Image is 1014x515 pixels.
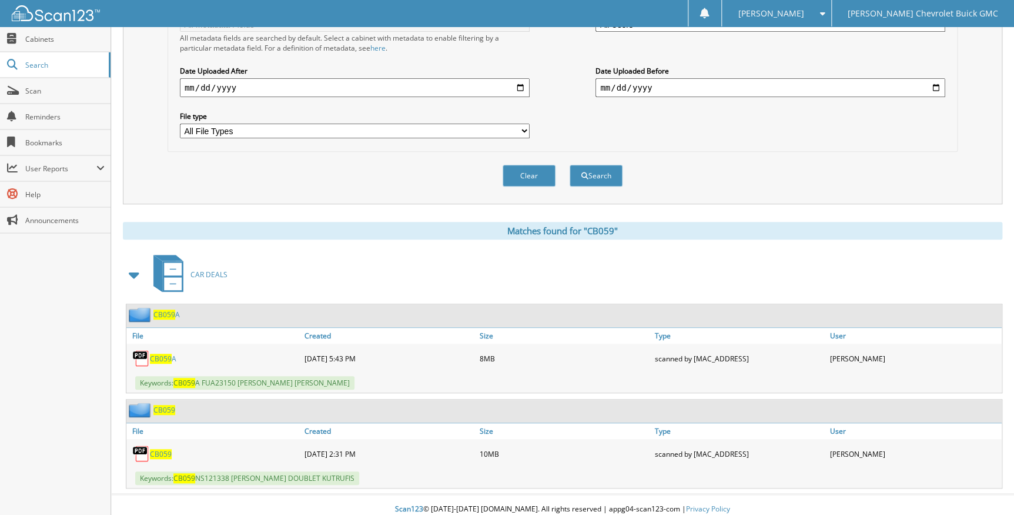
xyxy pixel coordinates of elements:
[503,165,555,187] button: Clear
[180,33,530,53] div: All metadata fields are searched by default. Select a cabinet with metadata to enable filtering b...
[135,376,354,390] span: Keywords: A FUA23150 [PERSON_NAME] [PERSON_NAME]
[826,423,1002,439] a: User
[12,5,100,21] img: scan123-logo-white.svg
[135,471,359,485] span: Keywords: NS121338 [PERSON_NAME] DOUBLET KUTRUFIS
[826,347,1002,370] div: [PERSON_NAME]
[477,347,652,370] div: 8MB
[146,251,227,298] a: CAR DEALS
[570,165,623,187] button: Search
[25,164,96,174] span: User Reports
[180,111,530,121] label: File type
[180,66,530,76] label: Date Uploaded After
[132,350,150,367] img: PDF.png
[25,138,105,148] span: Bookmarks
[25,60,103,70] span: Search
[686,504,730,514] a: Privacy Policy
[25,215,105,225] span: Announcements
[180,78,530,97] input: start
[651,442,826,466] div: scanned by [MAC_ADDRESS]
[370,43,386,53] a: here
[595,66,945,76] label: Date Uploaded Before
[173,378,195,388] span: CB059
[190,270,227,280] span: CAR DEALS
[25,190,105,200] span: Help
[25,112,105,122] span: Reminders
[150,449,172,459] a: CB059
[302,442,477,466] div: [DATE] 2:31 PM
[302,347,477,370] div: [DATE] 5:43 PM
[651,328,826,344] a: Type
[395,504,423,514] span: Scan123
[302,328,477,344] a: Created
[150,354,176,364] a: CB059A
[25,86,105,96] span: Scan
[595,78,945,97] input: end
[651,347,826,370] div: scanned by [MAC_ADDRESS]
[651,423,826,439] a: Type
[826,328,1002,344] a: User
[126,423,302,439] a: File
[477,423,652,439] a: Size
[132,445,150,463] img: PDF.png
[477,442,652,466] div: 10MB
[738,10,804,17] span: [PERSON_NAME]
[129,403,153,417] img: folder2.png
[25,34,105,44] span: Cabinets
[153,405,175,415] a: CB059
[477,328,652,344] a: Size
[302,423,477,439] a: Created
[826,442,1002,466] div: [PERSON_NAME]
[129,307,153,322] img: folder2.png
[153,310,175,320] span: CB059
[126,328,302,344] a: File
[150,354,172,364] span: CB059
[848,10,998,17] span: [PERSON_NAME] Chevrolet Buick GMC
[153,310,180,320] a: CB059A
[173,473,195,483] span: CB059
[955,458,1014,515] iframe: Chat Widget
[123,222,1002,240] div: Matches found for "CB059"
